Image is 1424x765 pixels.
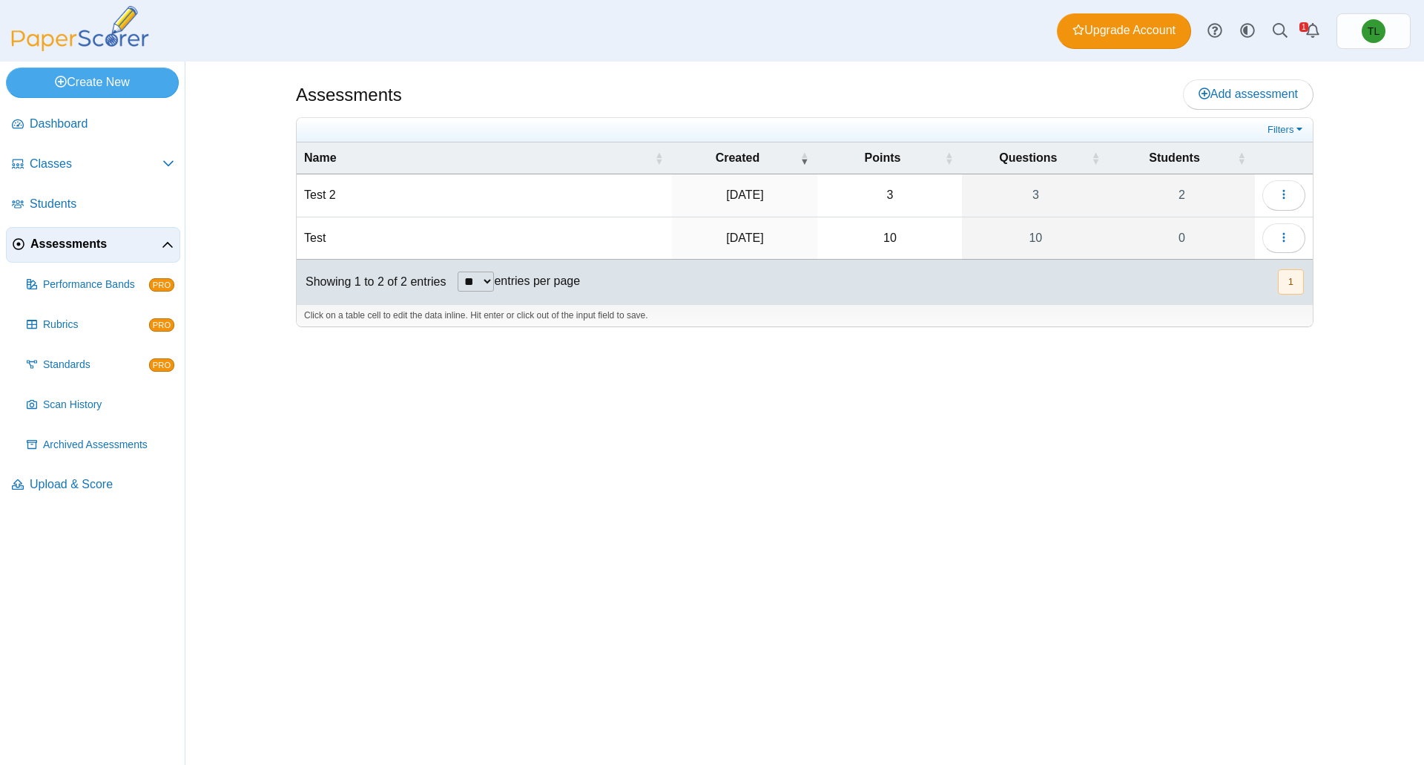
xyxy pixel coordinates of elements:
[817,174,962,217] td: 3
[149,278,174,292] span: PRO
[1237,142,1246,174] span: Students : Activate to sort
[43,358,149,372] span: Standards
[962,174,1109,216] a: 3
[494,275,580,287] label: entries per page
[43,318,149,332] span: Rubrics
[43,278,149,292] span: Performance Bands
[726,188,763,201] time: May 13, 2025 at 12:40 PM
[1183,79,1313,109] a: Add assessment
[304,151,337,164] span: Name
[21,307,180,343] a: Rubrics PRO
[1109,217,1255,259] a: 0
[21,347,180,383] a: Standards PRO
[962,217,1109,259] a: 10
[817,217,962,260] td: 10
[1368,26,1379,36] span: Tricia LaRue
[1199,88,1298,100] span: Add assessment
[726,232,763,244] time: May 13, 2025 at 12:06 PM
[30,116,174,132] span: Dashboard
[149,318,174,332] span: PRO
[21,387,180,423] a: Scan History
[1296,15,1329,47] a: Alerts
[1264,122,1309,137] a: Filters
[30,236,162,252] span: Assessments
[21,267,180,303] a: Performance Bands PRO
[297,217,672,260] td: Test
[800,142,808,174] span: Created : Activate to remove sorting
[6,147,180,183] a: Classes
[296,82,402,108] h1: Assessments
[30,196,174,212] span: Students
[30,156,162,172] span: Classes
[1336,13,1411,49] a: Tricia LaRue
[297,304,1313,326] div: Click on a table cell to edit the data inline. Hit enter or click out of the input field to save.
[6,227,180,263] a: Assessments
[1149,151,1199,164] span: Students
[43,438,174,453] span: Archived Assessments
[944,142,953,174] span: Points : Activate to sort
[6,107,180,142] a: Dashboard
[654,142,663,174] span: Name : Activate to sort
[21,427,180,463] a: Archived Assessments
[297,260,446,304] div: Showing 1 to 2 of 2 entries
[43,398,174,413] span: Scan History
[999,151,1057,164] span: Questions
[30,476,174,493] span: Upload & Score
[1362,19,1385,43] span: Tricia LaRue
[6,467,180,503] a: Upload & Score
[149,358,174,372] span: PRO
[1276,269,1304,294] nav: pagination
[6,6,154,51] img: PaperScorer
[1072,22,1176,39] span: Upgrade Account
[1109,174,1255,216] a: 2
[865,151,901,164] span: Points
[1091,142,1100,174] span: Questions : Activate to sort
[1057,13,1191,49] a: Upgrade Account
[6,187,180,223] a: Students
[6,68,179,97] a: Create New
[6,41,154,53] a: PaperScorer
[1278,269,1304,294] button: 1
[716,151,760,164] span: Created
[297,174,672,217] td: Test 2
